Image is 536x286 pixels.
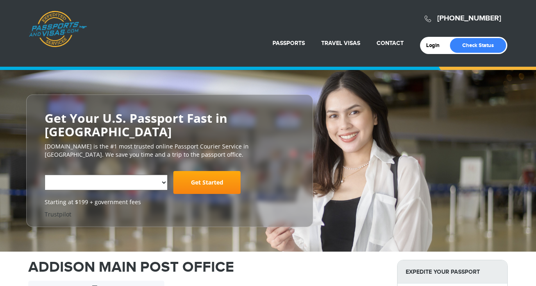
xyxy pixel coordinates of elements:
h1: ADDISON MAIN POST OFFICE [28,260,385,275]
a: Passports [273,40,305,47]
span: Starting at $199 + government fees [45,198,295,206]
a: Passports & [DOMAIN_NAME] [29,11,87,47]
a: Travel Visas [321,40,360,47]
a: Trustpilot [45,210,71,218]
a: Get Started [173,171,241,194]
a: Check Status [450,38,506,53]
strong: Expedite Your Passport [397,260,507,284]
a: Contact [377,40,404,47]
a: Login [426,42,445,49]
p: [DOMAIN_NAME] is the #1 most trusted online Passport Courier Service in [GEOGRAPHIC_DATA]. We sav... [45,142,295,159]
h2: Get Your U.S. Passport Fast in [GEOGRAPHIC_DATA] [45,111,295,138]
a: [PHONE_NUMBER] [437,14,501,23]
